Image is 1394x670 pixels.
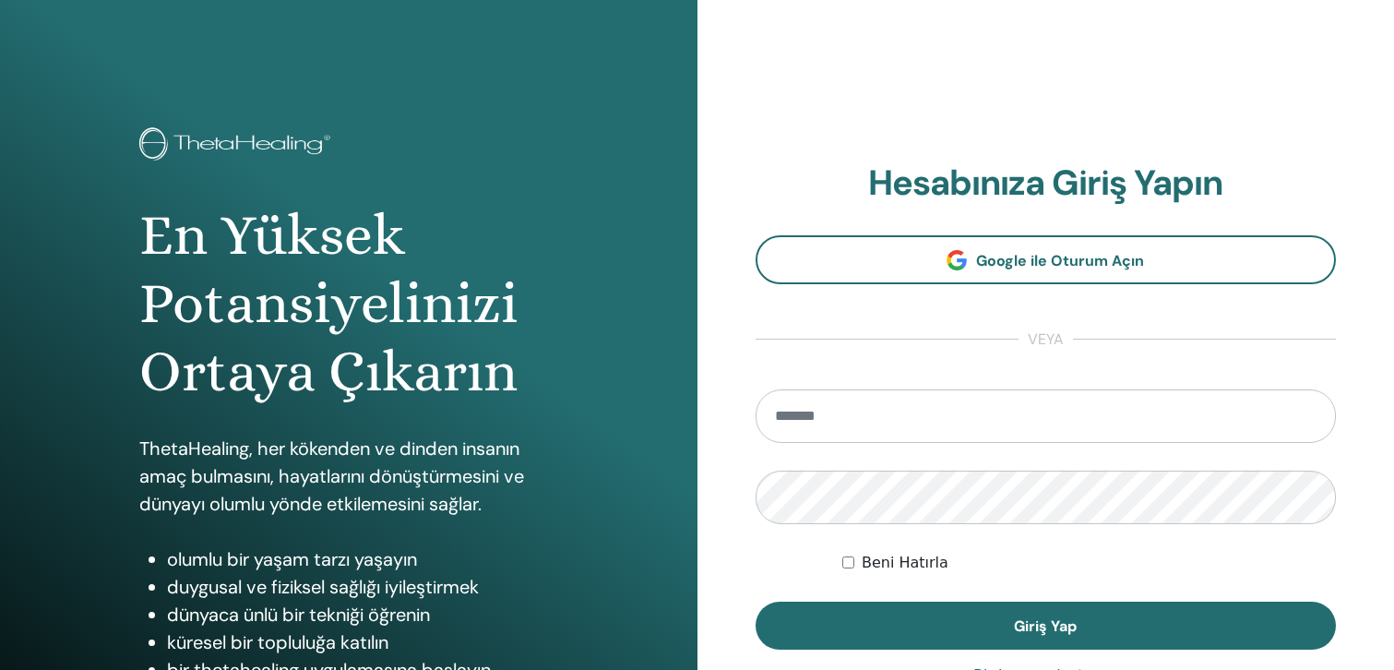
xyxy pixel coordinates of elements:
font: küresel bir topluluğa katılın [167,630,388,654]
font: Beni Hatırla [862,554,948,571]
font: En Yüksek Potansiyelinizi Ortaya Çıkarın [139,202,518,405]
font: duygusal ve fiziksel sağlığı iyileştirmek [167,575,479,599]
font: Google ile Oturum Açın [976,251,1144,270]
button: Giriş Yap [756,602,1337,650]
div: Beni süresiz olarak veya manuel olarak çıkış yapana kadar kimlik doğrulamalı tut [842,552,1336,574]
font: ThetaHealing, her kökenden ve dinden insanın amaç bulmasını, hayatlarını dönüştürmesini ve dünyay... [139,437,524,516]
font: Giriş Yap [1014,616,1077,636]
font: dünyaca ünlü bir tekniği öğrenin [167,603,430,627]
font: olumlu bir yaşam tarzı yaşayın [167,547,417,571]
font: Hesabınıza Giriş Yapın [868,160,1222,206]
font: veya [1028,329,1064,349]
a: Google ile Oturum Açın [756,235,1337,284]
